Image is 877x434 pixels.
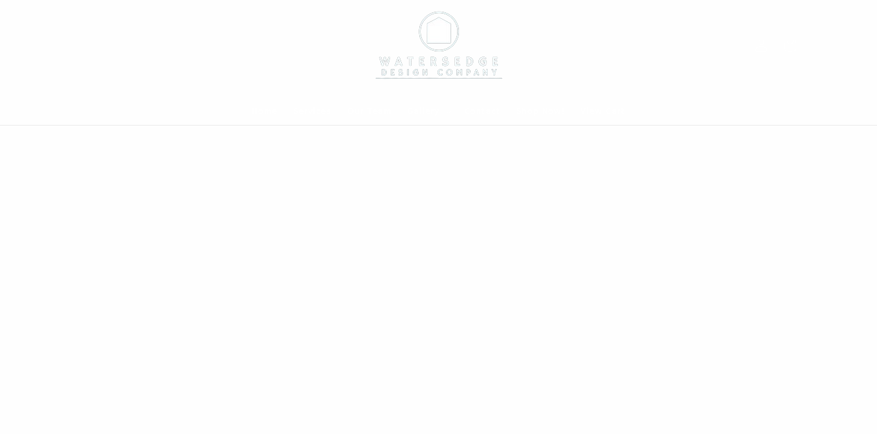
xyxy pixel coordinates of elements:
[581,105,625,117] span: View Cart
[339,98,400,125] a: Our Team
[315,182,562,313] h2: CONTACT US
[465,105,501,117] span: Contact
[508,98,573,125] a: Shop Now!
[347,105,392,117] span: Our Team
[293,105,332,117] span: Services
[407,105,439,117] span: Gallery
[285,98,339,125] a: Services
[573,98,633,125] a: View Cart
[252,105,277,117] span: Home
[244,98,285,125] a: Home
[367,5,510,86] img: Watersedge Design Co
[399,98,456,125] summary: Gallery
[457,98,508,125] a: Contact
[516,105,565,117] span: Shop Now!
